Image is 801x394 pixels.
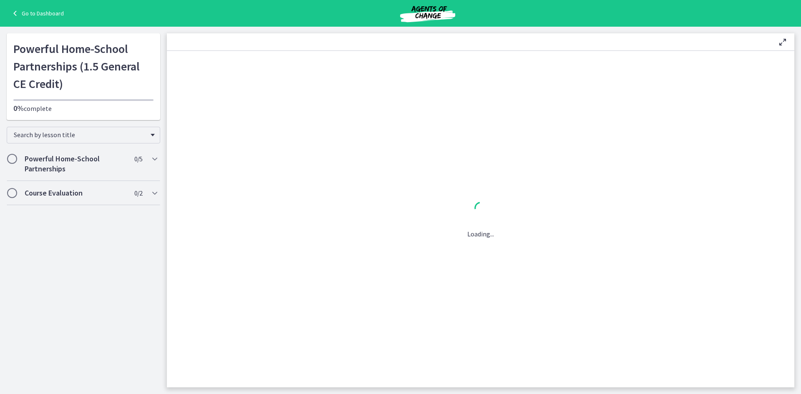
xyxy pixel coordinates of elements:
div: 1 [467,200,494,219]
h2: Course Evaluation [25,188,126,198]
div: Search by lesson title [7,127,160,143]
img: Agents of Change [378,3,478,23]
p: complete [13,103,154,113]
p: Loading... [467,229,494,239]
h2: Powerful Home-School Partnerships [25,154,126,174]
span: 0% [13,103,24,113]
span: Search by lesson title [14,130,146,139]
span: 0 / 2 [134,188,142,198]
a: Go to Dashboard [10,8,64,18]
h1: Powerful Home-School Partnerships (1.5 General CE Credit) [13,40,154,93]
span: 0 / 5 [134,154,142,164]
